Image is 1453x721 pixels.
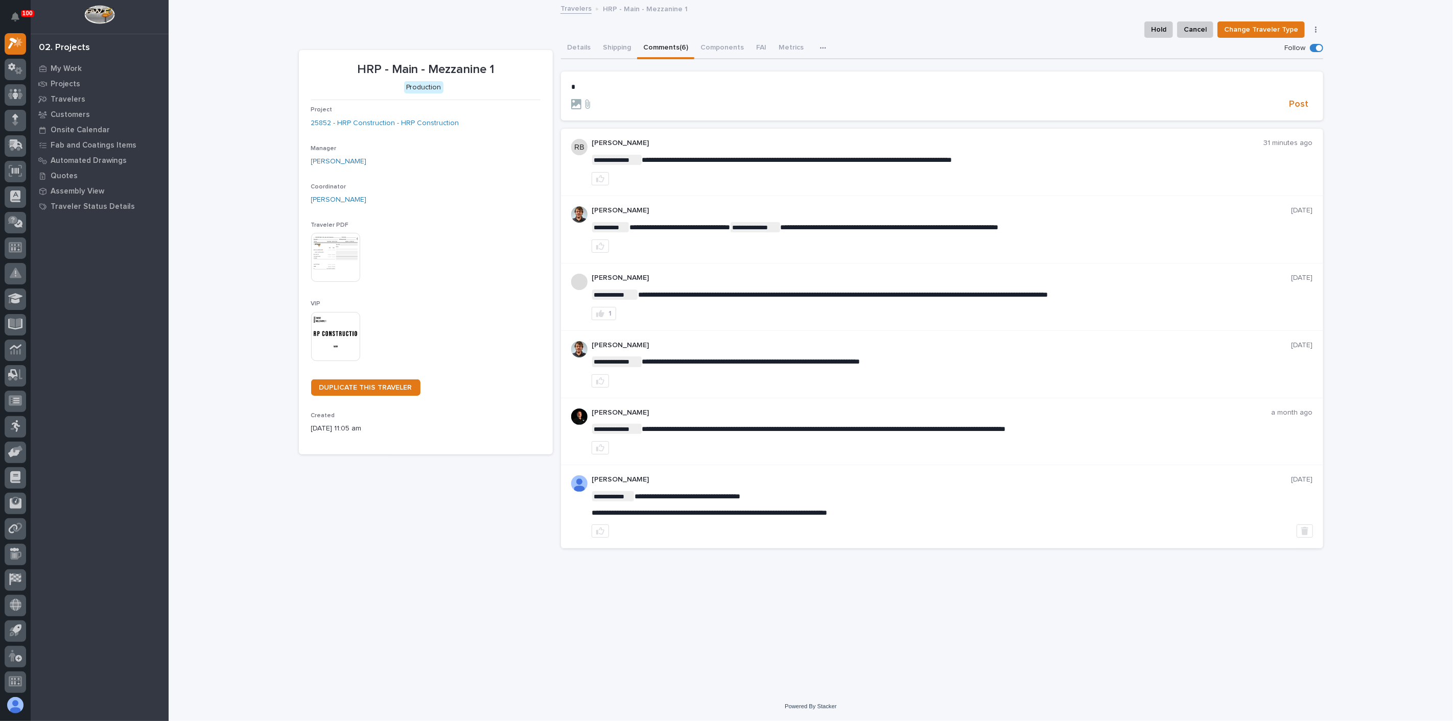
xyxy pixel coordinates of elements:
[592,239,609,253] button: like this post
[592,524,609,538] button: like this post
[561,38,597,59] button: Details
[592,206,1292,215] p: [PERSON_NAME]
[31,61,169,76] a: My Work
[311,301,321,307] span: VIP
[311,379,420,396] a: DUPLICATE THIS TRAVELER
[311,222,349,228] span: Traveler PDF
[608,310,612,317] div: 1
[311,62,541,77] p: HRP - Main - Mezzanine 1
[592,408,1272,417] p: [PERSON_NAME]
[571,475,588,492] img: AOh14GjSnsZhInYMAl2VIng-st1Md8In0uqDMk7tOoQNx6CrVl7ct0jB5IZFYVrQT5QA0cOuF6lsKrjh3sjyefAjBh-eRxfSk...
[31,199,169,214] a: Traveler Status Details
[1285,99,1313,110] button: Post
[1290,99,1309,110] span: Post
[31,91,169,107] a: Travelers
[772,38,810,59] button: Metrics
[51,156,127,165] p: Automated Drawings
[571,206,588,223] img: AOh14GhWdCmNGdrYYOPqe-VVv6zVZj5eQYWy4aoH1XOH=s96-c
[560,2,592,14] a: Travelers
[319,384,412,391] span: DUPLICATE THIS TRAVELER
[31,183,169,199] a: Assembly View
[592,441,609,454] button: like this post
[51,172,78,181] p: Quotes
[1292,206,1313,215] p: [DATE]
[571,408,588,425] img: ACg8ocJcz4vZ21Cj6ND81c1DV7NvJtHTK7wKtHfHTJcpF4JkkkB-Ka8=s96-c
[1272,408,1313,417] p: a month ago
[1224,23,1298,36] span: Change Traveler Type
[31,168,169,183] a: Quotes
[694,38,750,59] button: Components
[311,423,541,434] p: [DATE] 11:05 am
[51,202,135,211] p: Traveler Status Details
[1297,524,1313,538] button: Delete post
[1177,21,1213,38] button: Cancel
[39,42,90,54] div: 02. Projects
[51,64,82,74] p: My Work
[1292,274,1313,282] p: [DATE]
[750,38,772,59] button: FAI
[637,38,694,59] button: Comments (6)
[311,156,367,167] a: [PERSON_NAME]
[51,80,80,89] p: Projects
[1292,341,1313,350] p: [DATE]
[22,10,33,17] p: 100
[592,172,609,185] button: like this post
[51,95,85,104] p: Travelers
[31,137,169,153] a: Fab and Coatings Items
[597,38,637,59] button: Shipping
[571,341,588,357] img: AOh14GhWdCmNGdrYYOPqe-VVv6zVZj5eQYWy4aoH1XOH=s96-c
[51,126,110,135] p: Onsite Calendar
[51,141,136,150] p: Fab and Coatings Items
[51,187,104,196] p: Assembly View
[1217,21,1305,38] button: Change Traveler Type
[785,703,836,709] a: Powered By Stacker
[31,122,169,137] a: Onsite Calendar
[311,146,337,152] span: Manager
[31,107,169,122] a: Customers
[31,76,169,91] a: Projects
[592,374,609,388] button: like this post
[592,139,1264,148] p: [PERSON_NAME]
[592,307,616,320] button: 1
[311,195,367,205] a: [PERSON_NAME]
[1144,21,1173,38] button: Hold
[1292,475,1313,484] p: [DATE]
[311,107,333,113] span: Project
[5,694,26,716] button: users-avatar
[603,3,688,14] p: HRP - Main - Mezzanine 1
[31,153,169,168] a: Automated Drawings
[5,6,26,28] button: Notifications
[592,475,1292,484] p: [PERSON_NAME]
[1184,23,1207,36] span: Cancel
[51,110,90,119] p: Customers
[311,184,346,190] span: Coordinator
[1151,23,1166,36] span: Hold
[311,118,459,129] a: 25852 - HRP Construction - HRP Construction
[84,5,114,24] img: Workspace Logo
[592,274,1292,282] p: [PERSON_NAME]
[1264,139,1313,148] p: 31 minutes ago
[1285,44,1306,53] p: Follow
[13,12,26,29] div: Notifications100
[404,81,443,94] div: Production
[311,413,335,419] span: Created
[592,341,1292,350] p: [PERSON_NAME]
